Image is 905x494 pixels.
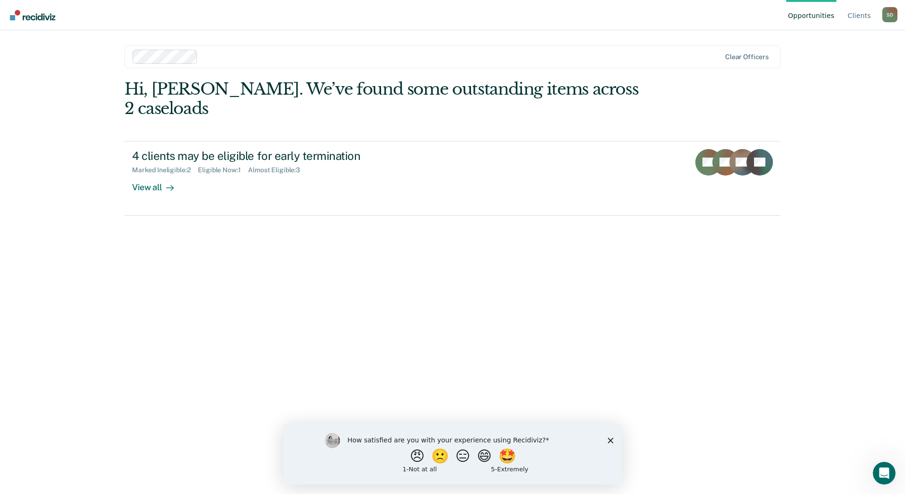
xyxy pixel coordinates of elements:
div: Marked Ineligible : 2 [132,166,198,174]
div: 4 clients may be eligible for early termination [132,149,464,163]
iframe: Intercom live chat [873,462,896,485]
div: Clear officers [725,53,769,61]
div: Eligible Now : 1 [198,166,248,174]
img: Recidiviz [10,10,55,20]
div: Hi, [PERSON_NAME]. We’ve found some outstanding items across 2 caseloads [124,79,649,118]
iframe: Survey by Kim from Recidiviz [283,423,622,485]
div: Almost Eligible : 3 [248,166,308,174]
div: S D [882,7,897,22]
a: 4 clients may be eligible for early terminationMarked Ineligible:2Eligible Now:1Almost Eligible:3... [124,141,781,216]
button: Profile dropdown button [882,7,897,22]
div: View all [132,174,185,193]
